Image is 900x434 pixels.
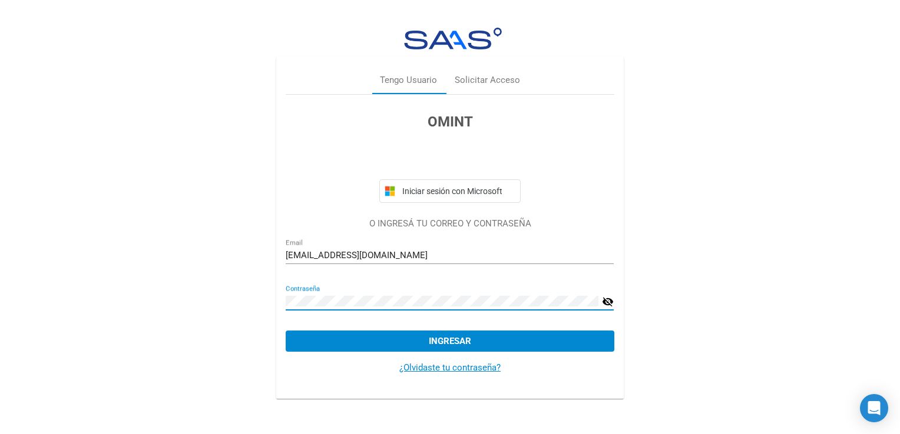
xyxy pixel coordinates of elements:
button: Iniciar sesión con Microsoft [379,179,521,203]
p: O INGRESÁ TU CORREO Y CONTRASEÑA [286,217,614,231]
div: Tengo Usuario [380,74,437,87]
iframe: Botón Iniciar sesión con Google [373,145,527,171]
mat-icon: visibility_off [602,295,614,309]
a: ¿Olvidaste tu contraseña? [399,362,501,373]
h3: OMINT [286,111,614,132]
div: Solicitar Acceso [455,74,520,87]
button: Ingresar [286,330,614,352]
span: Iniciar sesión con Microsoft [400,186,515,196]
span: Ingresar [429,336,471,346]
div: Open Intercom Messenger [860,394,888,422]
